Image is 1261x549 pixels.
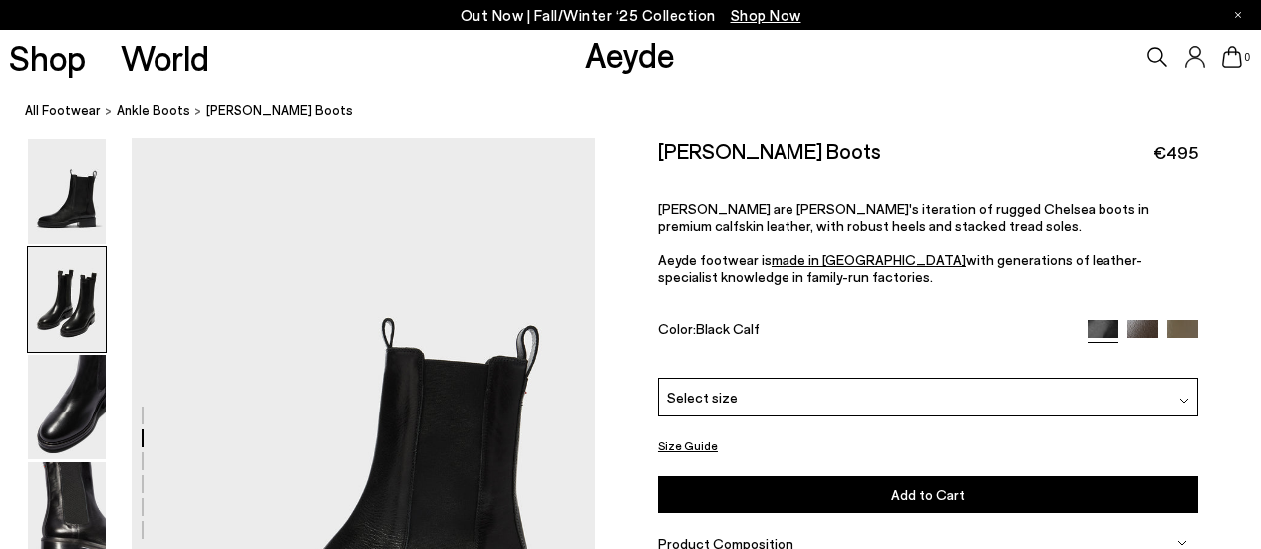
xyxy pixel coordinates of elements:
span: Aeyde footwear is with generations of leather-specialist knowledge in family-run factories. [658,200,1149,285]
nav: breadcrumb [25,84,1261,138]
img: Jack Chelsea Boots - Image 2 [28,247,106,352]
img: Jack Chelsea Boots - Image 1 [28,139,106,244]
p: Out Now | Fall/Winter ‘25 Collection [461,3,801,28]
a: World [121,40,209,75]
a: Aeyde [585,33,675,75]
span: Navigate to /collections/new-in [731,6,801,24]
span: [PERSON_NAME] are [PERSON_NAME]'s iteration of rugged Chelsea boots in premium calfskin leather, ... [658,200,1149,234]
a: Shop [9,40,86,75]
span: Add to Cart [891,486,965,503]
span: 0 [1242,52,1252,63]
a: made in [GEOGRAPHIC_DATA] [772,251,966,268]
button: Add to Cart [658,476,1198,513]
span: €495 [1153,140,1198,165]
span: Black Calf [696,320,760,337]
h2: [PERSON_NAME] Boots [658,138,881,163]
img: Jack Chelsea Boots - Image 3 [28,355,106,459]
img: svg%3E [1177,538,1187,548]
div: Color: [658,320,1071,343]
a: All Footwear [25,100,101,121]
button: Size Guide [658,433,718,458]
img: svg%3E [1179,396,1189,406]
a: 0 [1222,46,1242,68]
span: Select size [667,387,738,408]
span: ankle boots [117,102,190,118]
span: [PERSON_NAME] Boots [206,100,353,121]
a: ankle boots [117,100,190,121]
